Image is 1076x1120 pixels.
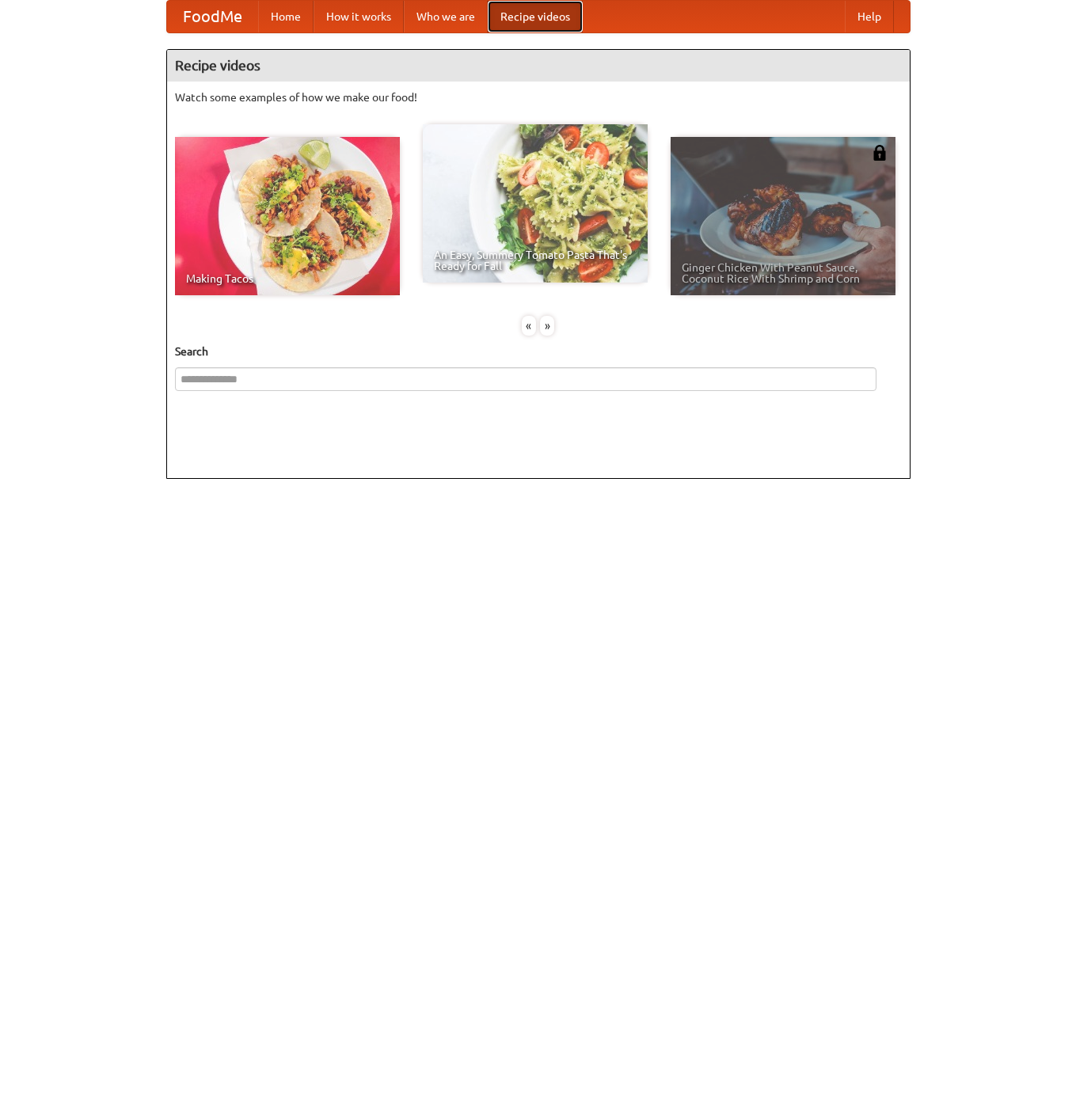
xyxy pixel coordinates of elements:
a: Who we are [404,1,488,32]
a: Help [845,1,894,32]
p: Watch some examples of how we make our food! [175,89,902,105]
h5: Search [175,344,902,359]
a: Recipe videos [488,1,583,32]
a: FoodMe [167,1,258,32]
div: « [522,316,536,336]
a: Home [258,1,314,32]
span: Making Tacos [186,273,389,284]
a: An Easy, Summery Tomato Pasta That's Ready for Fall [423,124,648,283]
a: Making Tacos [175,137,400,295]
div: » [540,316,554,336]
h4: Recipe videos [167,50,910,82]
a: How it works [314,1,404,32]
span: An Easy, Summery Tomato Pasta That's Ready for Fall [434,249,637,271]
img: 483408.png [872,145,888,161]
